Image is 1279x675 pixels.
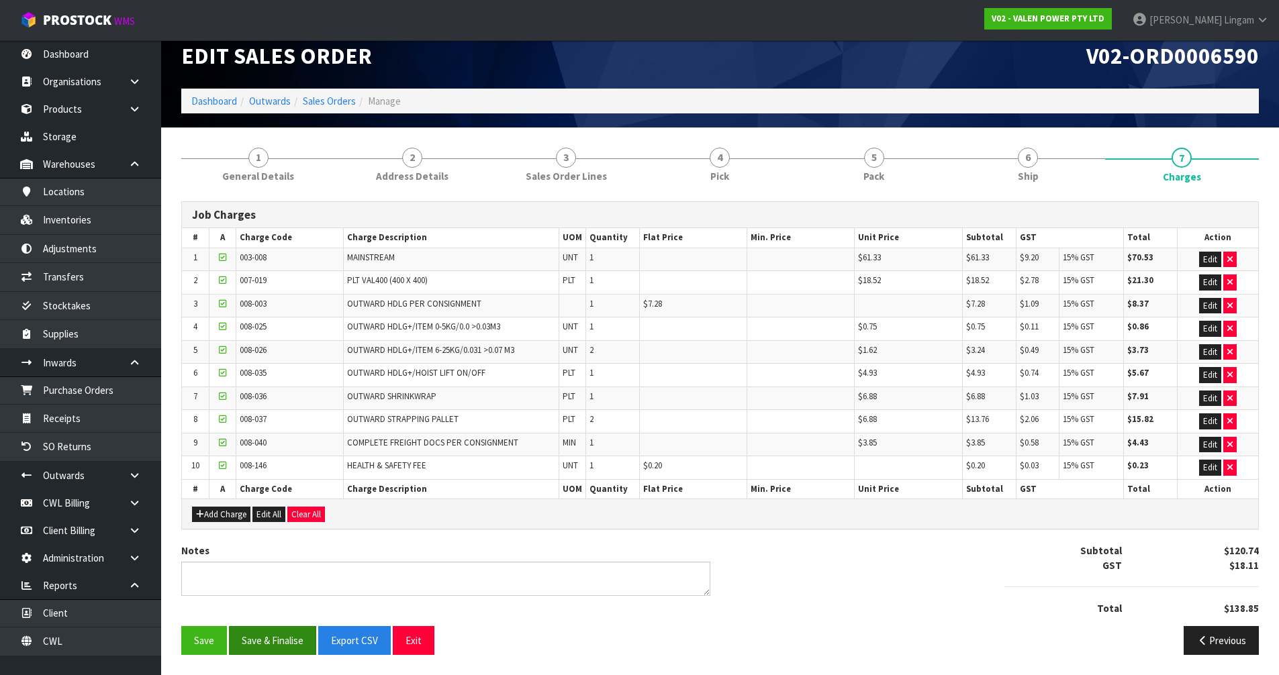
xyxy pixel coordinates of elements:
td: 10 [182,456,209,480]
a: Dashboard [191,95,237,107]
strong: $120.74 [1224,544,1259,557]
span: MIN [563,437,576,448]
span: $0.11 [1020,321,1039,332]
th: Subtotal [962,479,1016,499]
span: $6.88 [966,391,985,402]
strong: $4.43 [1127,437,1149,448]
th: Unit Price [855,479,962,499]
td: 3 [182,294,209,317]
strong: GST [1102,559,1122,572]
button: Edit All [252,507,285,523]
span: UNT [563,252,578,263]
span: 008-036 [240,391,267,402]
span: 003-008 [240,252,267,263]
span: Address Details [376,169,448,183]
span: 2 [402,148,422,168]
span: 15% GST [1063,391,1094,402]
span: $13.76 [966,413,989,425]
span: PLT [563,367,575,378]
span: 5 [864,148,884,168]
span: 1 [589,252,594,263]
span: UNT [563,321,578,332]
span: $1.62 [858,344,877,356]
span: PLT [563,391,575,402]
span: PLT VAL400 (400 X 400) [347,274,428,286]
td: 9 [182,433,209,456]
span: MAINSTREAM [347,252,395,263]
th: Charge Code [236,228,343,248]
button: Previous [1184,626,1259,655]
span: 1 [589,298,594,309]
a: Outwards [249,95,291,107]
span: UNT [563,344,578,356]
span: PLT [563,413,575,425]
button: Edit [1199,274,1221,291]
span: 15% GST [1063,321,1094,332]
strong: Subtotal [1080,544,1122,557]
strong: $70.53 [1127,252,1153,263]
th: Flat Price [639,479,747,499]
th: # [182,228,209,248]
span: 1 [589,437,594,448]
span: $1.03 [1020,391,1039,402]
span: $7.28 [643,298,662,309]
span: Lingam [1224,13,1254,26]
th: Total [1124,228,1178,248]
span: V02-ORD0006590 [1086,42,1259,70]
span: $0.03 [1020,460,1039,471]
span: Pick [710,169,729,183]
span: 15% GST [1063,298,1094,309]
span: General Details [222,169,294,183]
span: HEALTH & SAFETY FEE [347,460,426,471]
span: $1.09 [1020,298,1039,309]
td: 7 [182,386,209,410]
span: $0.20 [966,460,985,471]
button: Clear All [287,507,325,523]
button: Edit [1199,298,1221,314]
a: V02 - VALEN POWER PTY LTD [984,8,1112,30]
span: 008-037 [240,413,267,425]
span: $0.20 [643,460,662,471]
th: A [209,228,236,248]
span: OUTWARD HDLG+/HOIST LIFT ON/OFF [347,367,485,378]
span: 008-003 [240,298,267,309]
button: Edit [1199,344,1221,360]
span: 2 [589,413,594,425]
span: $0.49 [1020,344,1039,356]
span: OUTWARD STRAPPING PALLET [347,413,459,425]
span: Sales Order Lines [526,169,607,183]
th: Quantity [585,479,639,499]
span: 15% GST [1063,460,1094,471]
strong: V02 - VALEN POWER PTY LTD [992,13,1104,24]
span: PLT [563,274,575,286]
span: $0.75 [858,321,877,332]
strong: $0.23 [1127,460,1149,471]
span: 3 [556,148,576,168]
span: Charges [1163,170,1201,184]
button: Edit [1199,321,1221,337]
span: $18.52 [858,274,881,286]
span: 008-146 [240,460,267,471]
label: Notes [181,543,209,558]
span: Edit Sales Order [181,42,372,70]
span: $18.52 [966,274,989,286]
button: Save & Finalise [229,626,316,655]
span: 008-026 [240,344,267,356]
small: WMS [114,15,135,28]
span: $6.88 [858,391,877,402]
span: $6.88 [858,413,877,425]
strong: $138.85 [1224,602,1259,615]
td: 8 [182,410,209,433]
td: 2 [182,271,209,295]
span: 007-019 [240,274,267,286]
span: [PERSON_NAME] [1149,13,1222,26]
span: OUTWARD HDLG+/ITEM 6-25KG/0.031 >0.07 M3 [347,344,514,356]
th: UOM [559,479,585,499]
button: Exit [393,626,434,655]
td: 4 [182,317,209,341]
strong: $5.67 [1127,367,1149,378]
th: # [182,479,209,499]
strong: $18.11 [1229,559,1259,572]
span: 15% GST [1063,367,1094,378]
span: $9.20 [1020,252,1039,263]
